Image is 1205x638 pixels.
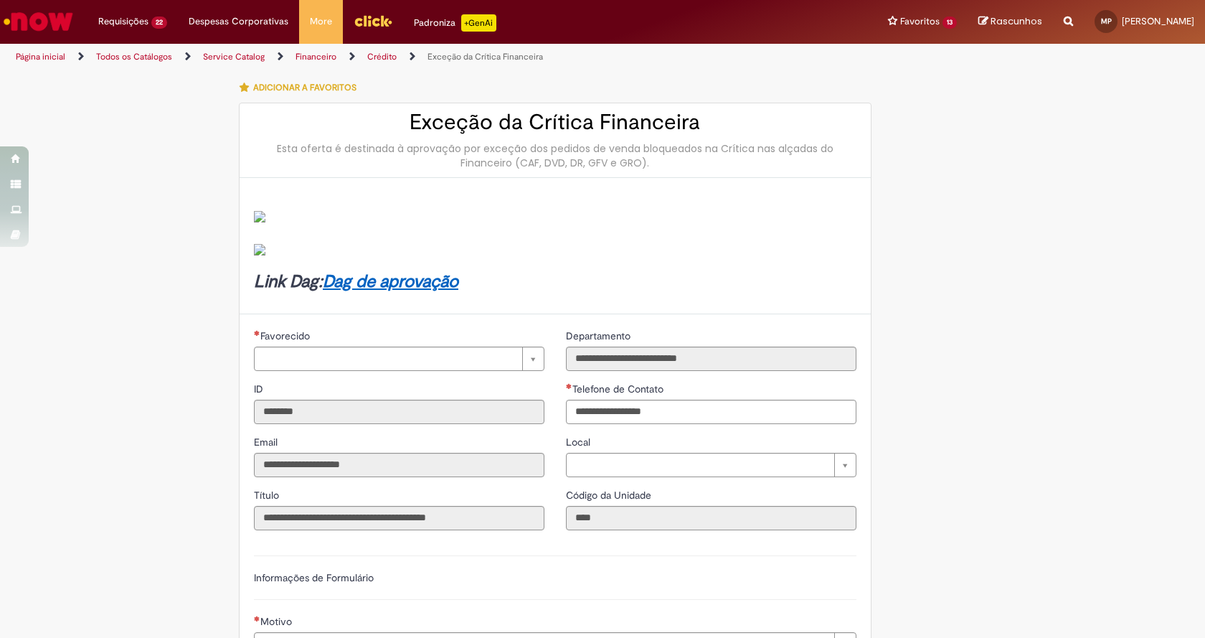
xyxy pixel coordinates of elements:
span: Necessários - Favorecido [260,329,313,342]
span: Obrigatório Preenchido [566,383,572,389]
span: 13 [942,17,957,29]
input: Telefone de Contato [566,400,856,424]
span: Adicionar a Favoritos [253,82,356,93]
span: Necessários [254,330,260,336]
a: Rascunhos [978,15,1042,29]
a: Limpar campo Local [566,453,856,477]
span: Motivo [260,615,295,628]
a: Financeiro [296,51,336,62]
span: Favoritos [900,14,940,29]
label: Somente leitura - Código da Unidade [566,488,654,502]
input: Título [254,506,544,530]
a: Exceção da Crítica Financeira [427,51,543,62]
strong: Link Dag: [254,271,458,293]
label: Somente leitura - Email [254,435,280,449]
span: Telefone de Contato [572,383,666,395]
span: Somente leitura - Código da Unidade [566,489,654,502]
img: ServiceNow [1,7,75,36]
label: Informações de Formulário [254,571,374,584]
input: Email [254,453,544,477]
img: sys_attachment.do [254,244,265,255]
span: Somente leitura - Departamento [566,329,633,342]
label: Somente leitura - Título [254,488,282,502]
span: Local [566,436,593,449]
span: MP [1101,17,1112,26]
label: Somente leitura - ID [254,382,266,396]
a: Página inicial [16,51,65,62]
span: Despesas Corporativas [189,14,288,29]
span: More [310,14,332,29]
a: Dag de aprovação [323,271,458,293]
a: Todos os Catálogos [96,51,172,62]
input: Código da Unidade [566,506,856,530]
div: Esta oferta é destinada à aprovação por exceção dos pedidos de venda bloqueados na Crítica nas al... [254,141,856,170]
span: [PERSON_NAME] [1122,15,1194,27]
p: +GenAi [461,14,496,32]
ul: Trilhas de página [11,44,793,70]
span: Rascunhos [991,14,1042,28]
a: Service Catalog [203,51,265,62]
label: Somente leitura - Departamento [566,329,633,343]
span: Somente leitura - ID [254,383,266,395]
a: Limpar campo Favorecido [254,347,544,371]
button: Adicionar a Favoritos [239,72,364,103]
span: Requisições [98,14,148,29]
h2: Exceção da Crítica Financeira [254,111,856,134]
input: Departamento [566,347,856,371]
span: Somente leitura - Email [254,436,280,449]
span: Somente leitura - Título [254,489,282,502]
img: click_logo_yellow_360x200.png [354,10,392,32]
img: sys_attachment.do [254,211,265,222]
div: Padroniza [414,14,496,32]
span: 22 [151,17,167,29]
input: ID [254,400,544,424]
a: Crédito [367,51,397,62]
span: Necessários [254,616,260,621]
